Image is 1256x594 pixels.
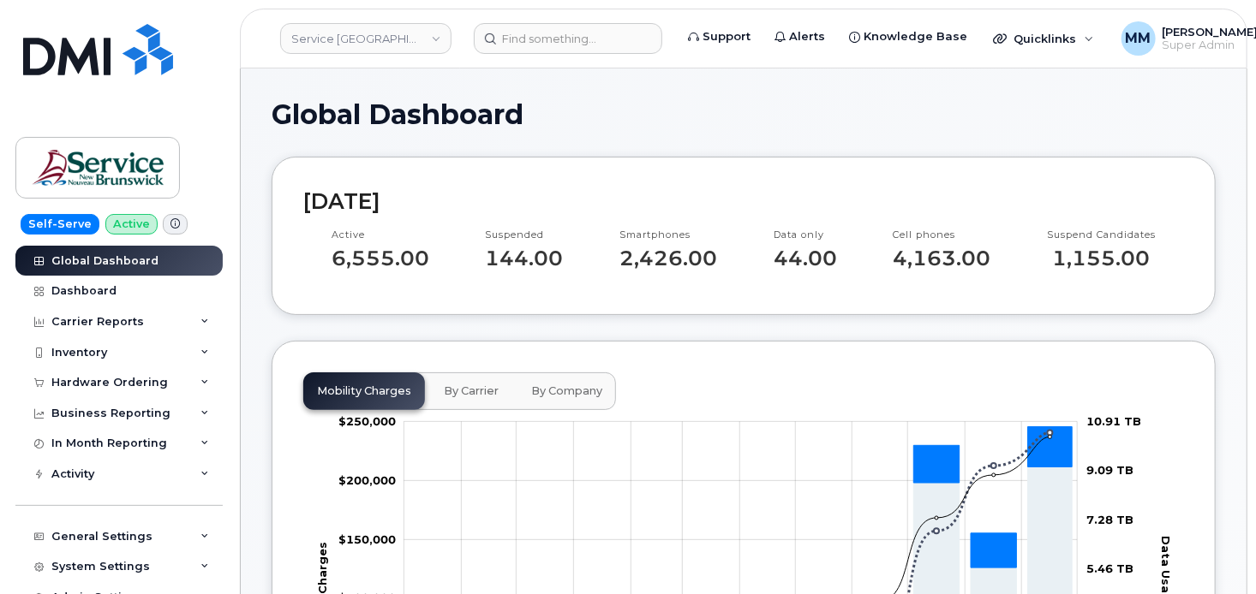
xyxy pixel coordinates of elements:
[486,247,564,270] p: 144.00
[303,188,1184,214] h2: [DATE]
[1086,464,1133,478] tspan: 9.09 TB
[332,229,429,242] p: Active
[314,542,328,594] tspan: Charges
[338,414,396,428] tspan: $250,000
[1086,414,1141,428] tspan: 10.91 TB
[1086,562,1133,576] tspan: 5.46 TB
[338,473,396,487] tspan: $200,000
[272,99,1216,129] h1: Global Dashboard
[894,247,991,270] p: 4,163.00
[332,247,429,270] p: 6,555.00
[338,532,396,546] tspan: $150,000
[1047,229,1156,242] p: Suspend Candidates
[619,247,717,270] p: 2,426.00
[486,229,564,242] p: Suspended
[444,384,499,398] span: By Carrier
[894,229,991,242] p: Cell phones
[619,229,717,242] p: Smartphones
[774,229,837,242] p: Data only
[774,247,837,270] p: 44.00
[1086,513,1133,526] tspan: 7.28 TB
[531,384,602,398] span: By Company
[1047,247,1156,270] p: 1,155.00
